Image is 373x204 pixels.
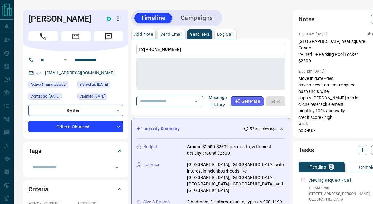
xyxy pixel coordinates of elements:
[113,163,121,172] button: Open
[28,14,97,24] h1: [PERSON_NAME]
[205,93,231,110] button: Message History
[144,47,181,52] span: [PHONE_NUMBER]
[160,32,182,36] p: Send Email
[77,93,123,102] div: Thu Aug 07 2025
[31,93,59,99] span: Contacted [DATE]
[28,93,74,102] div: Fri Oct 10 2025
[136,44,285,55] p: To:
[80,81,108,88] span: Signed up [DATE]
[143,144,158,150] p: Budget
[77,81,123,90] div: Sat May 10 2025
[174,13,219,23] button: Campaigns
[298,32,327,36] p: 10:28 am [DATE]
[309,165,326,169] p: Pending
[28,105,123,116] div: Renter
[190,32,210,36] p: Send Text
[28,31,58,41] span: Call
[298,14,314,24] h2: Notes
[298,69,325,73] p: 2:57 pm [DATE]
[217,32,233,36] p: Log Call
[143,161,161,168] p: Location
[28,121,123,132] div: Criteria Obtained
[137,123,285,135] div: Activity Summary52 minutes ago
[31,81,66,88] span: Active 6 minutes ago
[28,182,123,197] div: Criteria
[107,17,111,21] div: condos.ca
[28,146,41,156] h2: Tags
[134,13,172,23] button: Timeline
[61,31,91,41] span: Email
[28,144,123,158] div: Tags
[45,70,115,75] a: [EMAIL_ADDRESS][DOMAIN_NAME]
[187,161,285,194] p: [GEOGRAPHIC_DATA], [GEOGRAPHIC_DATA], with interest in neighbourhoods like [GEOGRAPHIC_DATA], [GE...
[145,126,180,132] p: Activity Summary
[94,31,123,41] span: Message
[298,145,314,155] h2: Tasks
[80,93,105,99] span: Claimed [DATE]
[308,177,351,184] p: Viewing Request - Call
[36,71,41,75] svg: Email Verified
[28,184,48,194] h2: Criteria
[330,165,332,169] p: 2
[134,32,153,36] p: Add Note
[192,97,201,106] button: Open
[187,144,285,156] p: Around $2500-$2800 per month, with most activity around $2500
[250,126,277,132] p: 52 minutes ago
[62,56,69,64] button: Open
[28,81,74,90] div: Wed Oct 15 2025
[231,96,264,106] button: Generate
